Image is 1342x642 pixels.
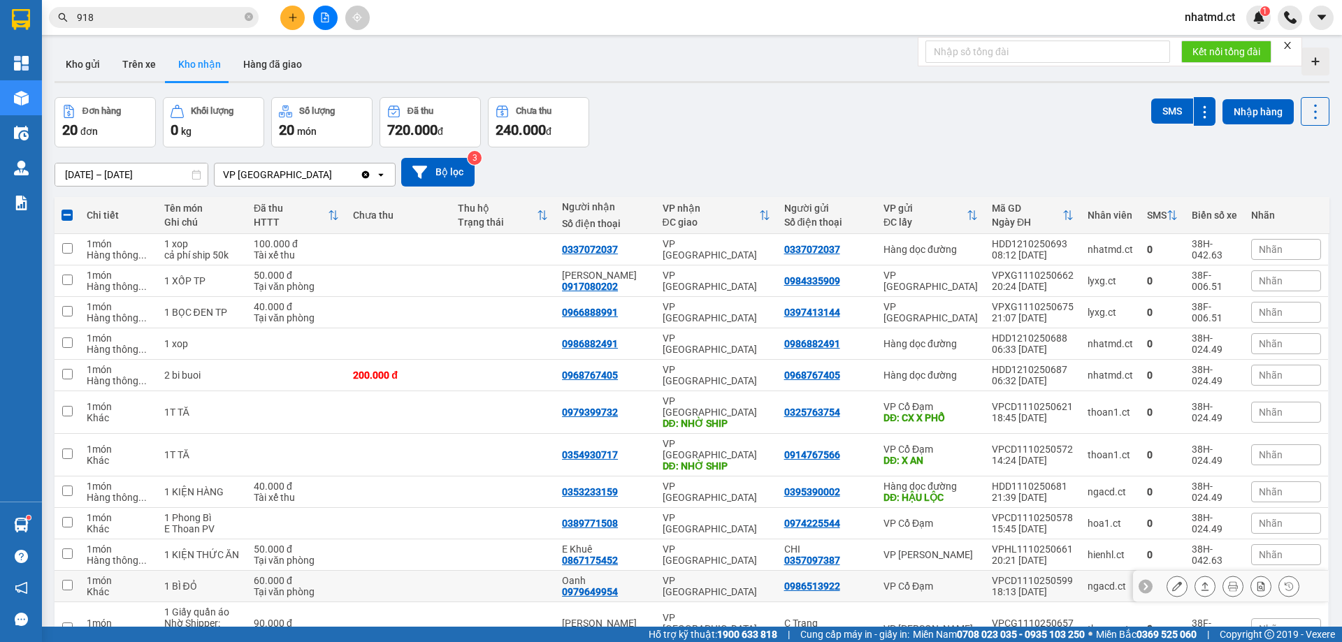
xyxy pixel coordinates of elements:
span: | [788,627,790,642]
div: 18:45 [DATE] [992,412,1074,423]
img: logo-vxr [12,9,30,30]
div: Nhân viên [1088,210,1133,221]
div: C Trang [784,618,870,629]
span: Miền Bắc [1096,627,1197,642]
div: VP [GEOGRAPHIC_DATA] [883,301,978,323]
div: VPHL1110250661 [992,543,1074,555]
input: Tìm tên, số ĐT hoặc mã đơn [77,10,242,25]
div: Số điện thoại [784,217,870,228]
div: 0 [1147,449,1178,460]
th: Toggle SortBy [985,197,1081,234]
div: 08:12 [DATE] [992,249,1074,261]
div: Tài xế thu [254,249,339,261]
span: search [58,13,68,22]
div: Hàng dọc đường [883,338,978,349]
div: VP [GEOGRAPHIC_DATA] [663,238,770,261]
div: Khác [87,523,150,534]
span: 20 [62,122,78,138]
div: Hàng dọc đường [883,481,978,492]
th: Toggle SortBy [451,197,555,234]
div: Ngày ĐH [992,217,1062,228]
button: Bộ lọc [401,158,475,187]
span: 0 [171,122,178,138]
div: Tại văn phòng [254,281,339,292]
button: Kết nối tổng đài [1181,41,1271,63]
div: VP [GEOGRAPHIC_DATA] [883,270,978,292]
div: 0354930717 [562,449,618,460]
div: Hàng thông thường [87,555,150,566]
div: 0968767405 [562,370,618,381]
div: Đơn hàng [82,106,121,116]
div: Hàng thông thường [87,312,150,323]
div: 38F-006.51 [1192,270,1237,292]
div: VP [GEOGRAPHIC_DATA] [663,270,770,292]
button: aim [345,6,370,30]
div: DĐ: NHỜ SHIP [663,460,770,472]
div: hoa1.ct [1088,518,1133,529]
span: Cung cấp máy in - giấy in: [800,627,909,642]
div: 1 món [87,301,150,312]
div: 1 Phong Bì [164,512,240,523]
div: 100.000 đ [254,238,339,249]
span: Nhãn [1259,623,1283,634]
div: VP [GEOGRAPHIC_DATA] [663,438,770,460]
div: 1 món [87,238,150,249]
span: Nhãn [1259,307,1283,318]
div: Hàng thông thường [87,344,150,355]
div: 0395390002 [784,486,840,497]
div: VP nhận [663,203,759,214]
div: 1 món [87,364,150,375]
img: icon-new-feature [1253,11,1265,24]
div: Trạng thái [458,217,537,228]
div: 90.000 đ [254,618,339,629]
div: HDD1210250687 [992,364,1074,375]
div: 18:13 [DATE] [992,586,1074,597]
sup: 1 [27,516,31,520]
div: Người nhận [562,201,648,212]
span: Nhãn [1259,486,1283,497]
div: thuycg.ct [1088,623,1133,634]
span: Nhãn [1259,407,1283,418]
div: 0357097387 [784,555,840,566]
div: Hàng thông thường [87,492,150,503]
div: nhatmd.ct [1088,370,1133,381]
input: Select a date range. [55,163,208,186]
div: Biển số xe [1192,210,1237,221]
div: 0914767566 [784,449,840,460]
div: VPCD1110250621 [992,401,1074,412]
span: plus [288,13,298,22]
div: 06:33 [DATE] [992,344,1074,355]
div: 0 [1147,486,1178,497]
div: HDD1210250688 [992,333,1074,344]
div: lyxg.ct [1088,307,1133,318]
span: 240.000 [496,122,546,138]
div: 1T TĂ [164,407,240,418]
div: hienhl.ct [1088,549,1133,560]
div: Hàng thông thường [87,249,150,261]
button: caret-down [1309,6,1334,30]
div: VP [GEOGRAPHIC_DATA] [663,543,770,566]
img: solution-icon [14,196,29,210]
span: ... [138,344,147,355]
div: Người gửi [784,203,870,214]
div: HTTT [254,217,328,228]
svg: open [375,169,387,180]
sup: 1 [1260,6,1270,16]
span: question-circle [15,550,28,563]
div: VP gửi [883,203,967,214]
div: 21:39 [DATE] [992,492,1074,503]
button: Kho gửi [55,48,111,81]
div: Chi tiết [87,210,150,221]
button: file-add [313,6,338,30]
div: DĐ: CX X PHỔ [883,412,978,423]
div: 06:32 [DATE] [992,375,1074,386]
div: 0867175452 [562,555,618,566]
div: 0 [1147,275,1178,286]
div: ngacd.ct [1088,581,1133,592]
div: VPXG1110250675 [992,301,1074,312]
div: VP [GEOGRAPHIC_DATA] [663,364,770,386]
div: 0389771508 [562,518,618,529]
button: SMS [1151,99,1193,124]
div: 20:24 [DATE] [992,281,1074,292]
div: VP [PERSON_NAME] [883,549,978,560]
